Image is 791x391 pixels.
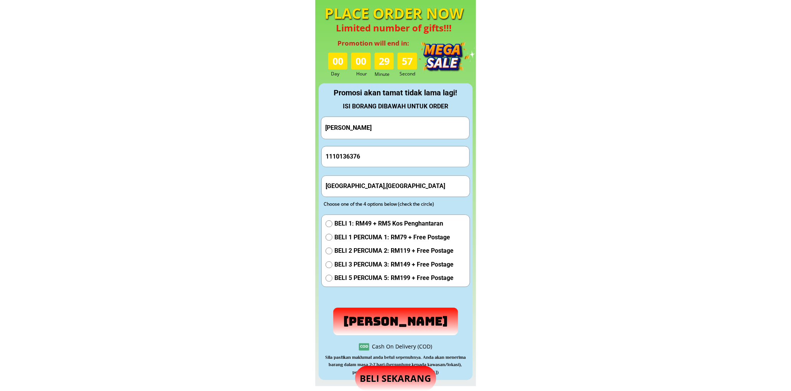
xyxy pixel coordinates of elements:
[324,176,468,196] input: Address(Ex: 52 Jalan Wirawati 7, Maluri, 55100 Kuala Lumpur)
[331,70,350,77] h3: Day
[372,342,432,351] div: Cash On Delivery (COD)
[334,273,454,283] span: BELI 5 PERCUMA 5: RM199 + Free Postage
[319,101,472,111] div: ISI BORANG DIBAWAH UNTUK ORDER
[334,219,454,229] span: BELI 1: RM49 + RM5 Kos Penghantaran
[324,146,468,167] input: Phone Number/ Nombor Telefon
[321,354,470,376] h3: Sila pastikan maklumat anda betul sepenuhnya. Anda akan menerima barang dalam masa 2-7 hari (berg...
[329,38,418,48] h3: Promotion will end in:
[319,87,472,99] div: Promosi akan tamat tidak lama lagi!
[323,117,467,139] input: Your Full Name/ Nama Penuh
[400,70,418,77] h3: Second
[375,70,396,78] h3: Minute
[334,246,454,256] span: BELI 2 PERCUMA 2: RM119 + Free Postage
[334,232,454,242] span: BELI 1 PERCUMA 1: RM79 + Free Postage
[356,70,372,77] h3: Hour
[333,308,459,335] p: [PERSON_NAME]
[359,343,369,349] h3: COD
[326,23,462,34] h4: Limited number of gifts!!!
[324,200,453,208] div: Choose one of the 4 options below (check the circle)
[334,260,454,270] span: BELI 3 PERCUMA 3: RM149 + Free Postage
[355,366,436,391] p: BELI SEKARANG
[322,3,467,23] h4: PLACE ORDER NOW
